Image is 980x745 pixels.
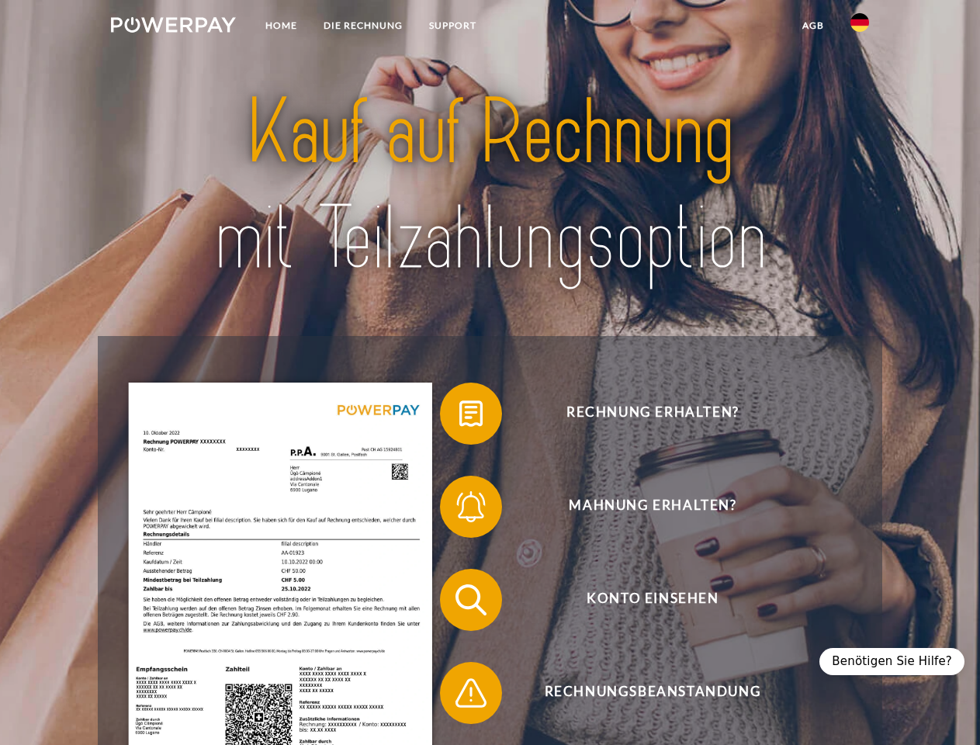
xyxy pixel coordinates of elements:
span: Rechnungsbeanstandung [462,662,843,724]
img: qb_search.svg [452,580,490,619]
span: Konto einsehen [462,569,843,631]
button: Konto einsehen [440,569,843,631]
img: de [850,13,869,32]
img: qb_bill.svg [452,394,490,433]
button: Rechnung erhalten? [440,383,843,445]
img: logo-powerpay-white.svg [111,17,236,33]
div: Benötigen Sie Hilfe? [819,648,964,675]
span: Mahnung erhalten? [462,476,843,538]
a: SUPPORT [416,12,490,40]
button: Rechnungsbeanstandung [440,662,843,724]
a: DIE RECHNUNG [310,12,416,40]
a: Home [252,12,310,40]
img: title-powerpay_de.svg [148,74,832,297]
span: Rechnung erhalten? [462,383,843,445]
button: Mahnung erhalten? [440,476,843,538]
img: qb_bell.svg [452,487,490,526]
a: agb [789,12,837,40]
img: qb_warning.svg [452,674,490,712]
